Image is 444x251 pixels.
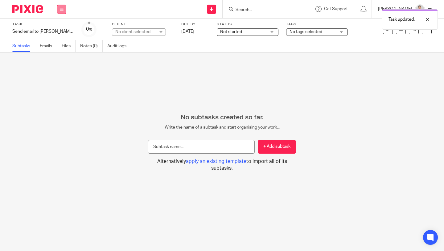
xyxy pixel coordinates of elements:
[12,22,74,27] label: Task
[148,124,296,130] p: Write the name of a subtask and start organising your work...
[388,16,415,23] p: Task updated.
[148,158,296,172] button: Alternativelyapply an existing templateto import all of its subtasks.
[62,40,76,52] a: Files
[12,5,43,13] img: Pixie
[220,30,242,34] span: Not started
[415,4,425,14] img: LinkedIn%20Profile.jpeg
[181,22,209,27] label: Due by
[80,40,103,52] a: Notes (0)
[107,40,131,52] a: Audit logs
[148,140,255,154] input: Subtask name...
[12,28,74,35] div: Send email to philippe to set meeting re dubai setup
[181,29,194,34] span: [DATE]
[217,22,278,27] label: Status
[86,26,92,33] div: 0
[12,28,74,35] div: Send email to [PERSON_NAME] to set meeting re dubai setup
[290,30,322,34] span: No tags selected
[258,140,296,154] button: + Add subtask
[12,40,35,52] a: Subtasks
[148,113,296,121] h2: No subtasks created so far.
[112,22,174,27] label: Client
[89,28,92,31] small: /0
[186,159,246,164] span: apply an existing template
[115,29,155,35] div: No client selected
[40,40,57,52] a: Emails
